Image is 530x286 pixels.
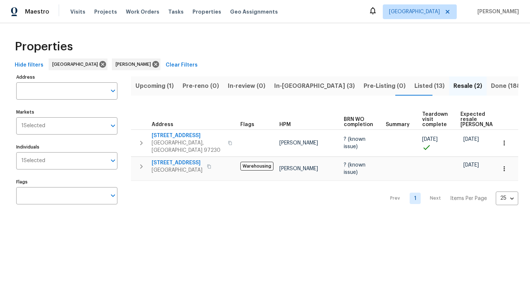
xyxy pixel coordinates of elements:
[274,81,355,91] span: In-[GEOGRAPHIC_DATA] (3)
[70,8,85,15] span: Visits
[16,110,117,114] label: Markets
[112,58,160,70] div: [PERSON_NAME]
[230,8,278,15] span: Geo Assignments
[389,8,440,15] span: [GEOGRAPHIC_DATA]
[152,159,202,167] span: [STREET_ADDRESS]
[463,137,479,142] span: [DATE]
[49,58,107,70] div: [GEOGRAPHIC_DATA]
[168,9,184,14] span: Tasks
[192,8,221,15] span: Properties
[364,81,406,91] span: Pre-Listing (0)
[279,122,291,127] span: HPM
[116,61,154,68] span: [PERSON_NAME]
[474,8,519,15] span: [PERSON_NAME]
[21,123,45,129] span: 1 Selected
[453,81,482,91] span: Resale (2)
[240,162,273,171] span: Warehousing
[279,166,318,171] span: [PERSON_NAME]
[460,112,502,127] span: Expected resale [PERSON_NAME]
[344,162,365,175] span: ? (known issue)
[422,137,438,142] span: [DATE]
[450,195,487,202] p: Items Per Page
[279,140,318,146] span: [PERSON_NAME]
[344,117,373,127] span: BRN WO completion
[12,58,46,72] button: Hide filters
[163,58,201,72] button: Clear Filters
[152,167,202,174] span: [GEOGRAPHIC_DATA]
[108,190,118,201] button: Open
[152,122,173,127] span: Address
[15,43,73,50] span: Properties
[228,81,265,91] span: In-review (0)
[108,121,118,131] button: Open
[108,86,118,96] button: Open
[21,158,45,164] span: 1 Selected
[25,8,49,15] span: Maestro
[166,61,198,70] span: Clear Filters
[414,81,445,91] span: Listed (13)
[183,81,219,91] span: Pre-reno (0)
[386,122,410,127] span: Summary
[15,61,43,70] span: Hide filters
[152,132,223,139] span: [STREET_ADDRESS]
[344,137,365,149] span: ? (known issue)
[126,8,159,15] span: Work Orders
[108,155,118,166] button: Open
[422,112,448,127] span: Teardown visit complete
[410,193,421,204] a: Goto page 1
[135,81,174,91] span: Upcoming (1)
[240,122,254,127] span: Flags
[52,61,101,68] span: [GEOGRAPHIC_DATA]
[16,180,117,184] label: Flags
[496,189,518,208] div: 25
[463,162,479,168] span: [DATE]
[491,81,523,91] span: Done (188)
[94,8,117,15] span: Projects
[383,185,518,212] nav: Pagination Navigation
[16,145,117,149] label: Individuals
[152,139,223,154] span: [GEOGRAPHIC_DATA], [GEOGRAPHIC_DATA] 97230
[16,75,117,79] label: Address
